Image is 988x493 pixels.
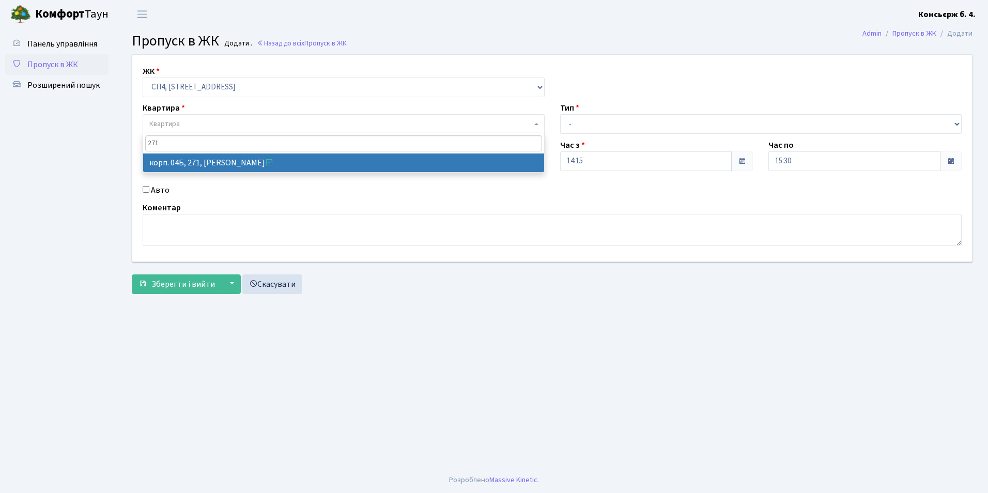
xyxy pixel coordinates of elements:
button: Зберегти і вийти [132,274,222,294]
li: корп. 04Б, 271, [PERSON_NAME] [143,153,544,172]
span: Розширений пошук [27,80,100,91]
span: Таун [35,6,109,23]
span: Пропуск в ЖК [132,30,219,51]
label: Авто [151,184,169,196]
span: Пропуск в ЖК [27,59,78,70]
nav: breadcrumb [847,23,988,44]
b: Комфорт [35,6,85,22]
a: Панель управління [5,34,109,54]
div: Розроблено . [449,474,539,486]
span: Квартира [149,119,180,129]
b: Консьєрж б. 4. [918,9,976,20]
button: Переключити навігацію [129,6,155,23]
label: Тип [560,102,579,114]
li: Додати [936,28,972,39]
span: Пропуск в ЖК [304,38,347,48]
a: Пропуск в ЖК [5,54,109,75]
a: Скасувати [242,274,302,294]
span: Зберегти і вийти [151,279,215,290]
label: Квартира [143,102,185,114]
a: Massive Kinetic [489,474,537,485]
a: Консьєрж б. 4. [918,8,976,21]
img: logo.png [10,4,31,25]
a: Пропуск в ЖК [892,28,936,39]
small: Додати . [222,39,252,48]
label: ЖК [143,65,160,78]
span: Панель управління [27,38,97,50]
a: Розширений пошук [5,75,109,96]
a: Admin [862,28,882,39]
a: Назад до всіхПропуск в ЖК [257,38,347,48]
label: Коментар [143,202,181,214]
label: Час з [560,139,585,151]
label: Час по [768,139,794,151]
